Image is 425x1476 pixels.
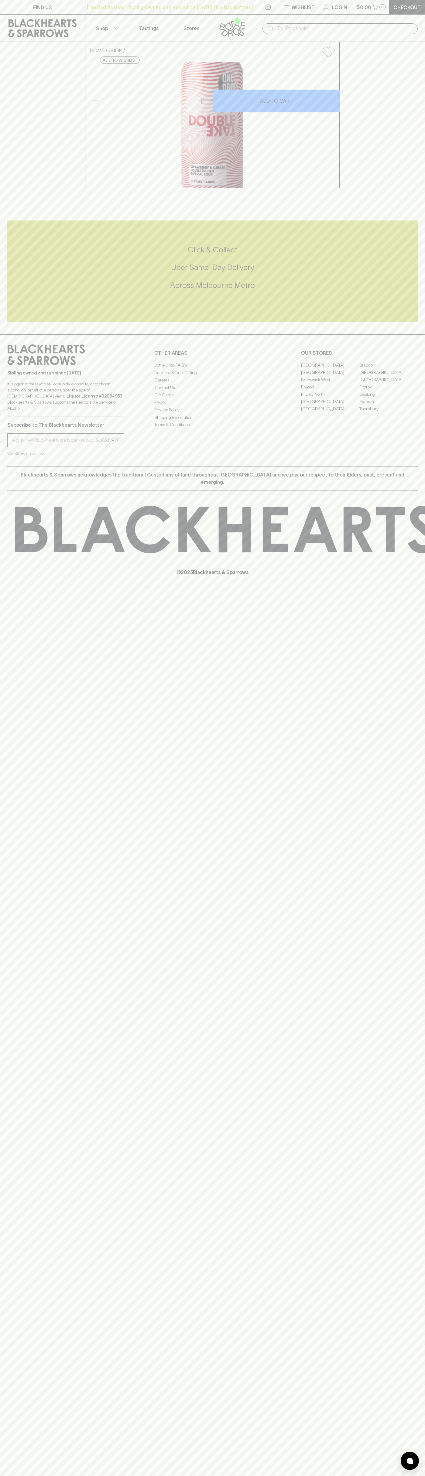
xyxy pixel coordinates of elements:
a: Gift Cards [154,391,271,399]
p: Login [332,4,347,11]
p: Subscribe to The Blackhearts Newsletter [7,421,124,429]
input: e.g. jane@blackheartsandsparrows.com.au [12,436,93,445]
p: OTHER AREAS [154,349,271,357]
p: Checkout [393,4,421,11]
a: [GEOGRAPHIC_DATA] [359,376,418,383]
button: Add to wishlist [100,56,140,64]
img: bubble-icon [407,1458,413,1464]
p: It is against the law to sell or supply alcohol to, or to obtain alcohol on behalf of a person un... [7,381,124,411]
p: 0 [381,5,384,9]
p: SUBSCRIBE [96,437,121,444]
h5: Uber Same-Day Delivery [7,262,418,272]
p: Stores [183,25,199,32]
a: Business & Bulk Gifting [154,369,271,376]
div: Call to action block [7,220,418,322]
a: Shipping Information [154,414,271,421]
a: [GEOGRAPHIC_DATA] [301,405,359,412]
p: ADD TO CART [260,97,293,104]
h5: Across Melbourne Metro [7,280,418,290]
a: [GEOGRAPHIC_DATA] [301,361,359,369]
a: Careers [154,377,271,384]
a: Thornbury [359,405,418,412]
p: $0.00 [357,4,371,11]
a: Brunswick West [301,376,359,383]
button: SUBSCRIBE [93,434,124,447]
a: Bottle Drop FAQ's [154,362,271,369]
button: Add to wishlist [320,44,337,60]
button: Shop [85,15,128,42]
h5: Click & Collect [7,245,418,255]
p: OUR STORES [301,349,418,357]
a: Stores [170,15,213,42]
a: Geelong [359,391,418,398]
p: Blackhearts & Sparrows acknowledges the traditional Custodians of land throughout [GEOGRAPHIC_DAT... [12,471,413,486]
p: FIND US [33,4,52,11]
a: Contact Us [154,384,271,391]
a: HOME [90,48,104,53]
a: [GEOGRAPHIC_DATA] [359,369,418,376]
p: Shop [96,25,108,32]
a: FAQ's [154,399,271,406]
a: Tastings [128,15,170,42]
p: We will never spam you [7,450,124,456]
a: Prahran [359,398,418,405]
a: SHOP [109,48,122,53]
a: Fitzroy North [301,391,359,398]
input: Try "Pinot noir" [277,24,413,33]
a: Privacy Policy [154,406,271,414]
p: Tastings [139,25,159,32]
p: Sibling owned and run since [DATE] [7,370,124,376]
button: ADD TO CART [213,90,340,112]
p: Wishlist [292,4,315,11]
a: Elwood [301,383,359,391]
a: Terms & Conditions [154,421,271,429]
strong: Liquor License #32064953 [67,394,122,398]
img: 40571.png [85,62,339,188]
a: Fitzroy [359,383,418,391]
a: [GEOGRAPHIC_DATA] [301,369,359,376]
a: [GEOGRAPHIC_DATA] [301,398,359,405]
a: Braddon [359,361,418,369]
